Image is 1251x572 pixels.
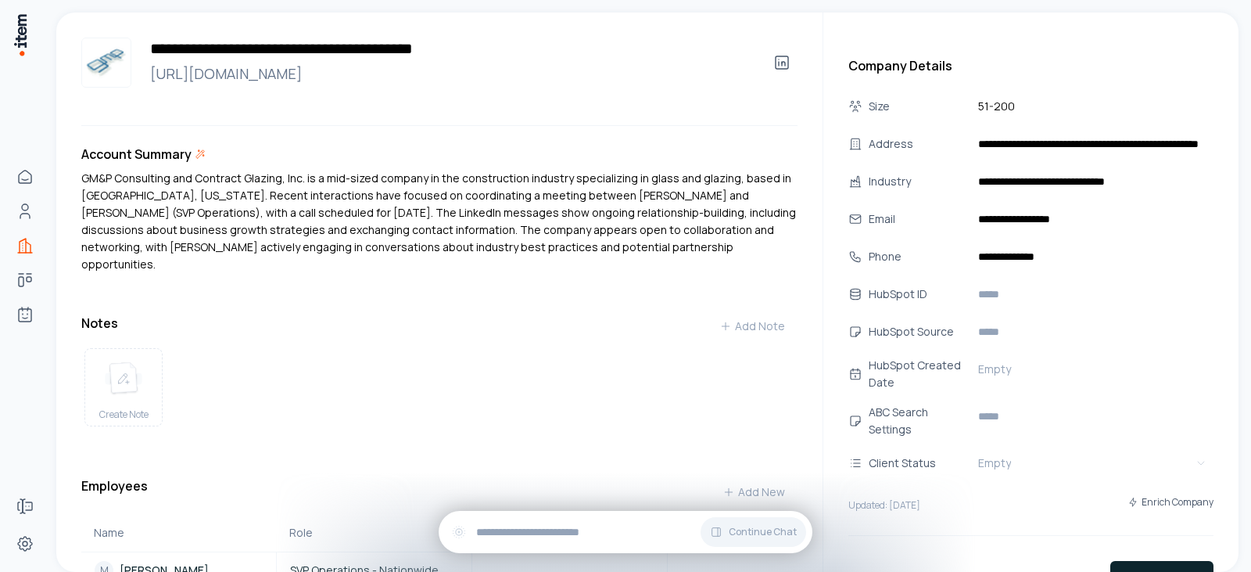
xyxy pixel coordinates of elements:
p: Updated: [DATE] [848,499,920,512]
div: Email [869,210,969,228]
a: Forms [9,491,41,522]
a: Agents [9,299,41,330]
button: Enrich Company [1127,488,1213,516]
h3: Account Summary [81,145,192,164]
div: Client Status [869,455,969,472]
div: Address [869,135,969,153]
div: ABC Search Settings [869,404,969,438]
img: GM&P Consulting and Contract Glazing, Inc. [81,38,131,88]
button: Empty [972,357,1213,382]
div: HubSpot ID [869,286,969,303]
a: Home [9,161,41,192]
button: create noteCreate Note [84,348,163,426]
a: [URL][DOMAIN_NAME] [144,63,754,85]
div: Industry [869,173,969,190]
button: Add New [710,477,798,508]
span: Empty [978,362,1011,377]
div: Phone [869,248,969,265]
button: Add Note [707,311,798,342]
div: Name [94,525,264,541]
p: GM&P Consulting and Contract Glazing, Inc. is a mid-sized company in the construction industry sp... [81,170,798,273]
a: Companies [9,230,41,261]
div: Continue Chat [439,511,812,553]
img: create note [105,362,142,396]
span: Create Note [99,408,149,421]
a: Settings [9,528,41,559]
div: Add Note [719,318,785,334]
h3: Company Details [848,56,1213,75]
div: Role [289,525,460,541]
div: HubSpot Created Date [869,357,969,391]
div: HubSpot Source [869,323,969,340]
button: Continue Chat [701,517,806,547]
a: People [9,196,41,227]
a: Deals [9,264,41,296]
h3: Notes [81,314,118,333]
img: Item Brain Logo [13,13,28,57]
div: Size [869,98,969,115]
span: Continue Chat [729,526,797,538]
h3: Employees [81,477,148,508]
